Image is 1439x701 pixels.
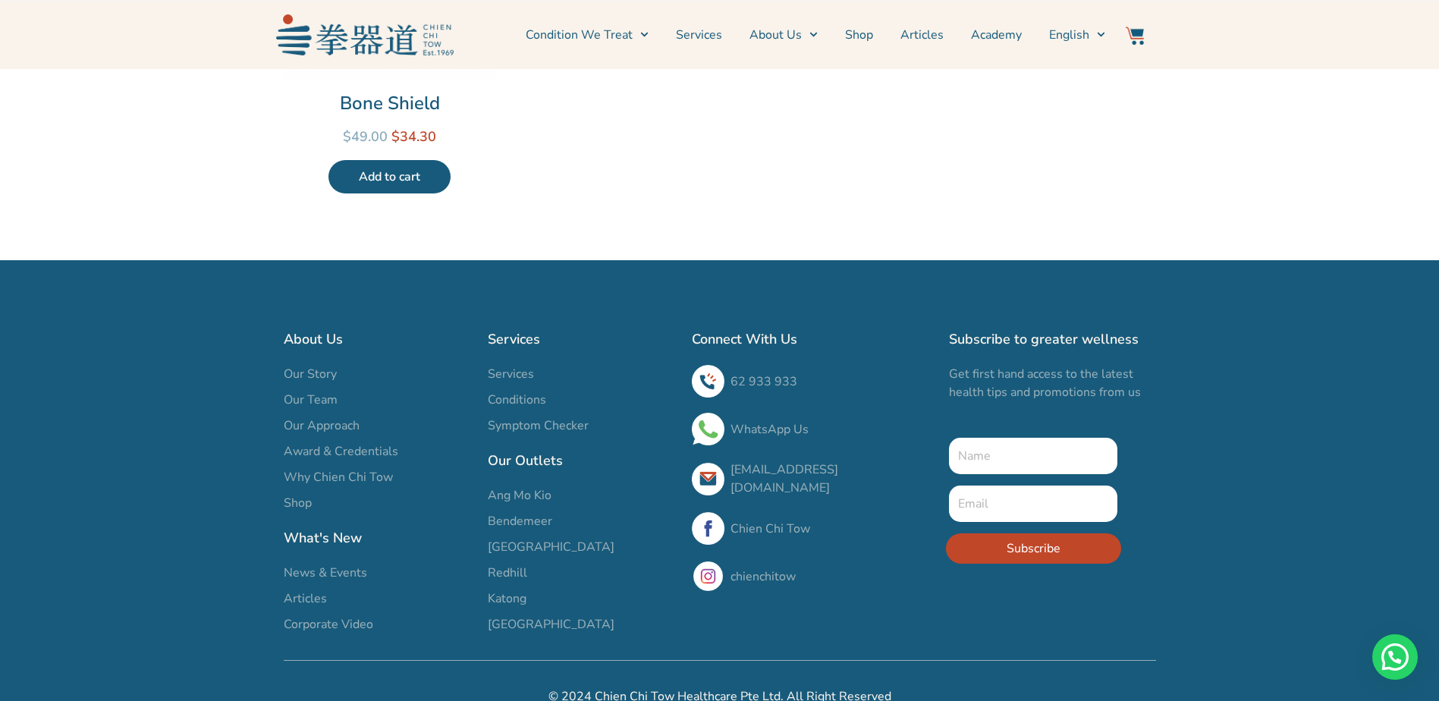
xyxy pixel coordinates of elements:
[1049,16,1105,54] a: Switch to English
[949,365,1156,401] p: Get first hand access to the latest health tips and promotions from us
[284,417,473,435] a: Our Approach
[391,127,400,146] span: $
[676,16,722,54] a: Services
[488,615,677,633] a: [GEOGRAPHIC_DATA]
[488,391,546,409] span: Conditions
[284,468,393,486] span: Why Chien Chi Tow
[328,160,451,193] a: Add to cart: “Bone Shield”
[488,564,677,582] a: Redhill
[488,615,614,633] span: [GEOGRAPHIC_DATA]
[730,520,810,537] a: Chien Chi Tow
[488,538,614,556] span: [GEOGRAPHIC_DATA]
[488,589,526,608] span: Katong
[284,468,473,486] a: Why Chien Chi Tow
[488,365,677,383] a: Services
[1126,27,1144,45] img: Website Icon-03
[692,328,934,350] h2: Connect With Us
[284,365,337,383] span: Our Story
[488,512,552,530] span: Bendemeer
[284,328,473,350] h2: About Us
[526,16,649,54] a: Condition We Treat
[284,589,327,608] span: Articles
[284,417,360,435] span: Our Approach
[284,589,473,608] a: Articles
[284,564,367,582] span: News & Events
[284,442,398,461] span: Award & Credentials
[730,373,797,390] a: 62 933 933
[949,328,1156,350] h2: Subscribe to greater wellness
[949,438,1118,575] form: New Form
[284,365,473,383] a: Our Story
[284,615,473,633] a: Corporate Video
[946,533,1121,564] button: Subscribe
[900,16,944,54] a: Articles
[1007,539,1060,558] span: Subscribe
[749,16,818,54] a: About Us
[971,16,1022,54] a: Academy
[284,564,473,582] a: News & Events
[284,615,373,633] span: Corporate Video
[488,417,677,435] a: Symptom Checker
[343,127,388,146] bdi: 49.00
[730,568,796,585] a: chienchitow
[949,486,1118,522] input: Email
[488,365,534,383] span: Services
[391,127,436,146] bdi: 34.30
[1372,634,1418,680] div: Need help? WhatsApp contact
[284,494,473,512] a: Shop
[488,450,677,471] h2: Our Outlets
[488,564,527,582] span: Redhill
[488,391,677,409] a: Conditions
[284,442,473,461] a: Award & Credentials
[488,417,589,435] span: Symptom Checker
[488,512,677,530] a: Bendemeer
[284,90,496,117] a: Bone Shield
[284,527,473,549] h2: What's New
[845,16,873,54] a: Shop
[730,461,838,496] a: [EMAIL_ADDRESS][DOMAIN_NAME]
[284,494,312,512] span: Shop
[284,391,338,409] span: Our Team
[488,538,677,556] a: [GEOGRAPHIC_DATA]
[284,391,473,409] a: Our Team
[949,438,1118,474] input: Name
[488,328,677,350] h2: Services
[461,16,1106,54] nav: Menu
[730,421,809,438] a: WhatsApp Us
[343,127,351,146] span: $
[488,589,677,608] a: Katong
[488,486,551,505] span: Ang Mo Kio
[488,486,677,505] a: Ang Mo Kio
[1049,26,1089,44] span: English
